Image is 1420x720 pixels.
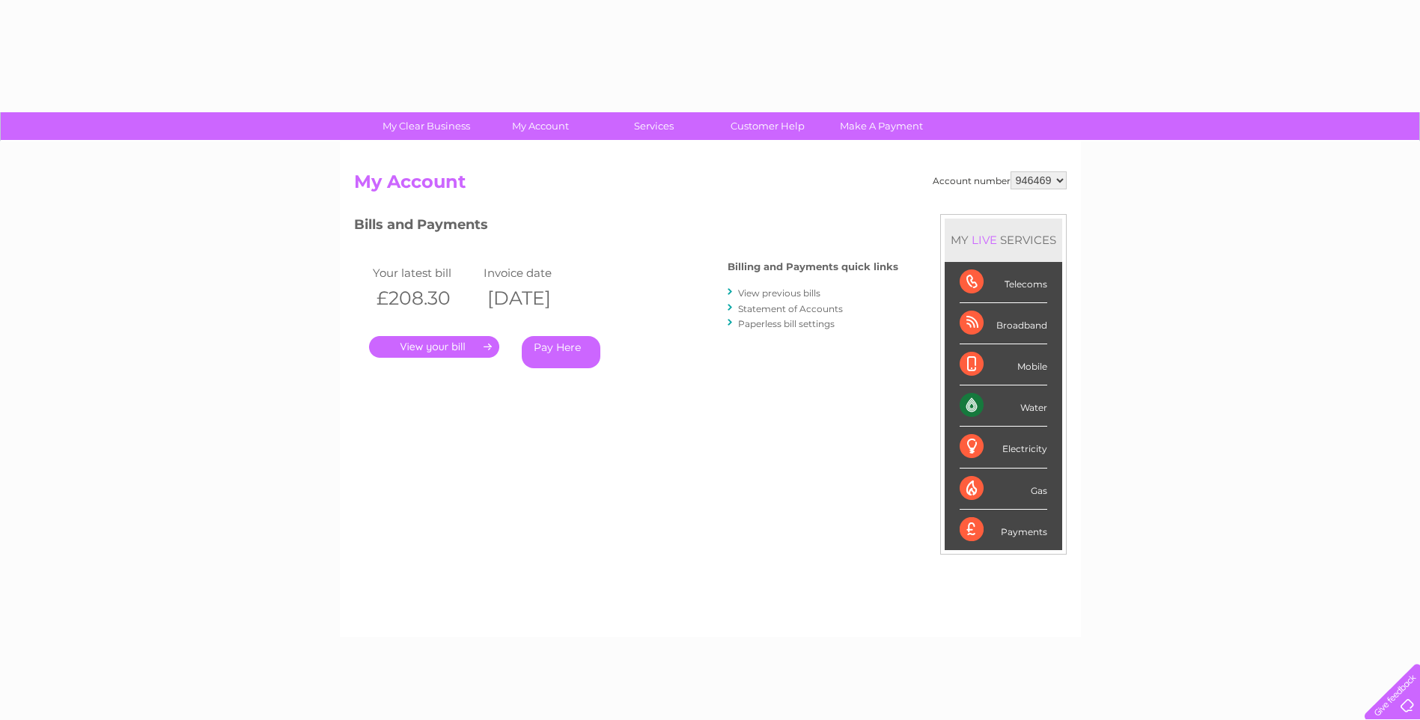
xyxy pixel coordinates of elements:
[728,261,898,272] h4: Billing and Payments quick links
[738,287,820,299] a: View previous bills
[738,303,843,314] a: Statement of Accounts
[522,336,600,368] a: Pay Here
[969,233,1000,247] div: LIVE
[706,112,829,140] a: Customer Help
[820,112,943,140] a: Make A Payment
[354,171,1067,200] h2: My Account
[960,427,1047,468] div: Electricity
[365,112,488,140] a: My Clear Business
[960,262,1047,303] div: Telecoms
[960,303,1047,344] div: Broadband
[960,510,1047,550] div: Payments
[960,385,1047,427] div: Water
[738,318,835,329] a: Paperless bill settings
[933,171,1067,189] div: Account number
[369,336,499,358] a: .
[960,469,1047,510] div: Gas
[960,344,1047,385] div: Mobile
[945,219,1062,261] div: MY SERVICES
[592,112,716,140] a: Services
[369,263,481,283] td: Your latest bill
[354,214,898,240] h3: Bills and Payments
[478,112,602,140] a: My Account
[480,263,591,283] td: Invoice date
[480,283,591,314] th: [DATE]
[369,283,481,314] th: £208.30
